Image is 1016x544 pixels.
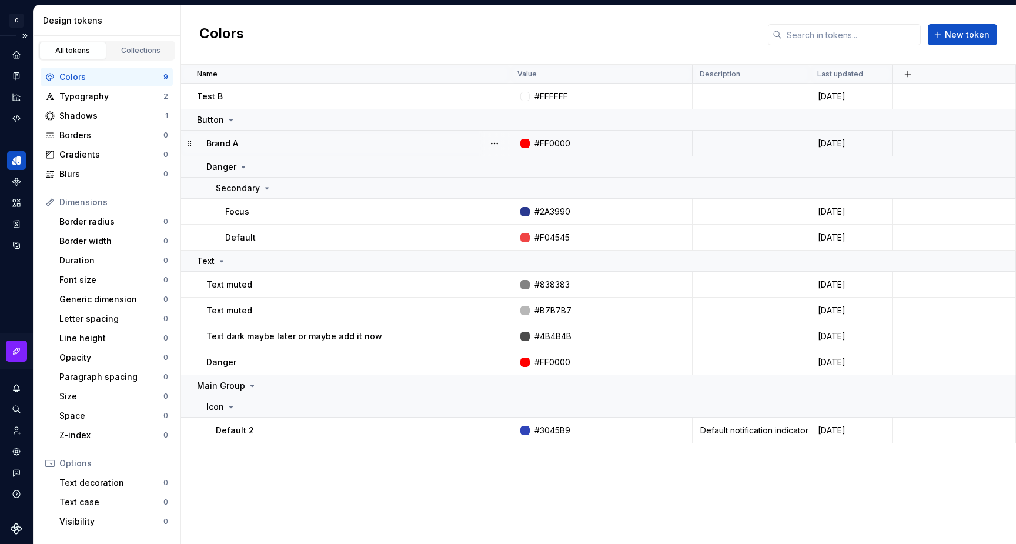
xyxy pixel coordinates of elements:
[7,109,26,128] a: Code automation
[817,69,863,79] p: Last updated
[7,66,26,85] a: Documentation
[928,24,997,45] button: New token
[41,126,173,145] a: Borders0
[7,379,26,398] button: Notifications
[59,216,163,228] div: Border radius
[534,91,568,102] div: #FFFFFF
[225,206,249,218] p: Focus
[7,193,26,212] a: Assets
[59,274,163,286] div: Font size
[197,380,245,392] p: Main Group
[7,463,26,482] button: Contact support
[163,430,168,440] div: 0
[163,92,168,101] div: 2
[163,217,168,226] div: 0
[534,305,571,316] div: #B7B7B7
[55,212,173,231] a: Border radius0
[7,151,26,170] a: Design tokens
[55,512,173,531] a: Visibility0
[59,149,163,161] div: Gradients
[59,391,163,402] div: Size
[55,493,173,512] a: Text case0
[517,69,537,79] p: Value
[41,106,173,125] a: Shadows1
[163,333,168,343] div: 0
[9,14,24,28] div: C
[44,46,102,55] div: All tokens
[163,275,168,285] div: 0
[59,255,163,266] div: Duration
[59,196,168,208] div: Dimensions
[811,331,891,342] div: [DATE]
[7,236,26,255] a: Data sources
[55,473,173,492] a: Text decoration0
[7,88,26,106] div: Analytics
[41,68,173,86] a: Colors9
[945,29,990,41] span: New token
[7,172,26,191] a: Components
[59,313,163,325] div: Letter spacing
[206,331,382,342] p: Text dark maybe later or maybe add it now
[206,356,236,368] p: Danger
[163,72,168,82] div: 9
[197,91,223,102] p: Test B
[216,182,260,194] p: Secondary
[7,442,26,461] a: Settings
[700,69,740,79] p: Description
[693,425,809,436] div: Default notification indicator color for Therapy. Used to convey unread information. Default noti...
[163,314,168,323] div: 0
[199,24,244,45] h2: Colors
[55,271,173,289] a: Font size0
[59,352,163,363] div: Opacity
[534,279,570,291] div: #838383
[59,410,163,422] div: Space
[811,305,891,316] div: [DATE]
[59,110,165,122] div: Shadows
[206,138,238,149] p: Brand A
[41,165,173,183] a: Blurs0
[59,458,168,469] div: Options
[7,400,26,419] button: Search ⌘K
[16,28,33,44] button: Expand sidebar
[163,131,168,140] div: 0
[811,279,891,291] div: [DATE]
[7,421,26,440] a: Invite team
[59,235,163,247] div: Border width
[55,309,173,328] a: Letter spacing0
[163,150,168,159] div: 0
[59,168,163,180] div: Blurs
[811,138,891,149] div: [DATE]
[41,87,173,106] a: Typography2
[811,91,891,102] div: [DATE]
[7,45,26,64] a: Home
[197,69,218,79] p: Name
[163,236,168,246] div: 0
[163,295,168,304] div: 0
[7,215,26,233] div: Storybook stories
[163,478,168,488] div: 0
[163,498,168,507] div: 0
[811,232,891,243] div: [DATE]
[59,293,163,305] div: Generic dimension
[59,91,163,102] div: Typography
[11,523,22,535] svg: Supernova Logo
[59,71,163,83] div: Colors
[59,496,163,508] div: Text case
[163,517,168,526] div: 0
[55,290,173,309] a: Generic dimension0
[534,356,570,368] div: #FF0000
[55,251,173,270] a: Duration0
[811,206,891,218] div: [DATE]
[59,129,163,141] div: Borders
[59,516,163,528] div: Visibility
[55,232,173,251] a: Border width0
